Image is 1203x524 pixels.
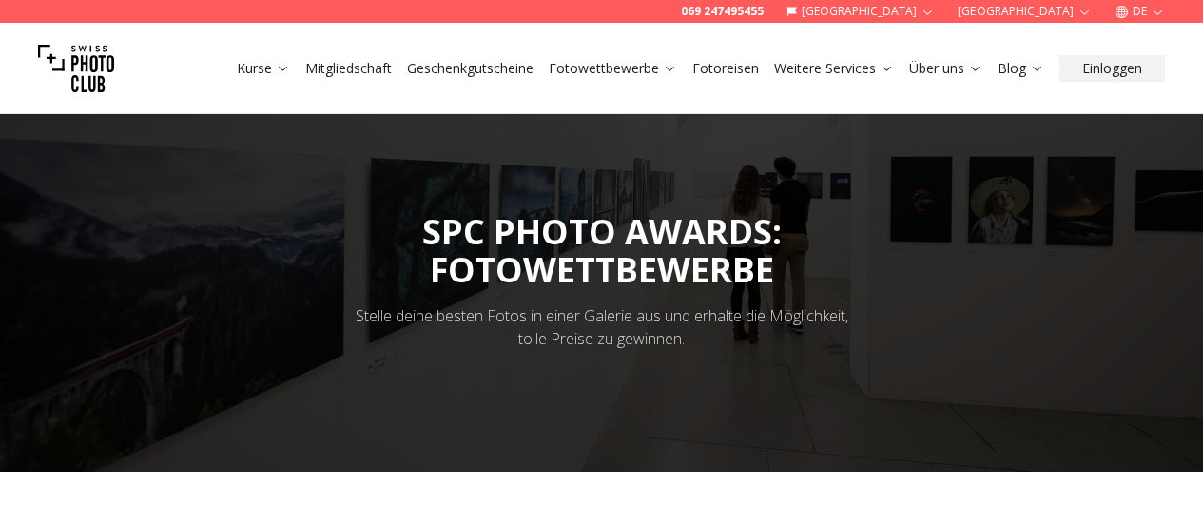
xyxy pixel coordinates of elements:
[407,59,534,78] a: Geschenkgutscheine
[990,55,1052,82] button: Blog
[305,59,392,78] a: Mitgliedschaft
[422,208,782,289] span: SPC PHOTO AWARDS:
[422,251,782,289] div: FOTOWETTBEWERBE
[549,59,677,78] a: Fotowettbewerbe
[685,55,766,82] button: Fotoreisen
[541,55,685,82] button: Fotowettbewerbe
[902,55,990,82] button: Über uns
[298,55,399,82] button: Mitgliedschaft
[229,55,298,82] button: Kurse
[998,59,1044,78] a: Blog
[343,304,861,350] div: Stelle deine besten Fotos in einer Galerie aus und erhalte die Möglichkeit, tolle Preise zu gewin...
[237,59,290,78] a: Kurse
[774,59,894,78] a: Weitere Services
[38,30,114,107] img: Swiss photo club
[681,4,764,19] a: 069 247495455
[1059,55,1165,82] button: Einloggen
[399,55,541,82] button: Geschenkgutscheine
[909,59,982,78] a: Über uns
[766,55,902,82] button: Weitere Services
[692,59,759,78] a: Fotoreisen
